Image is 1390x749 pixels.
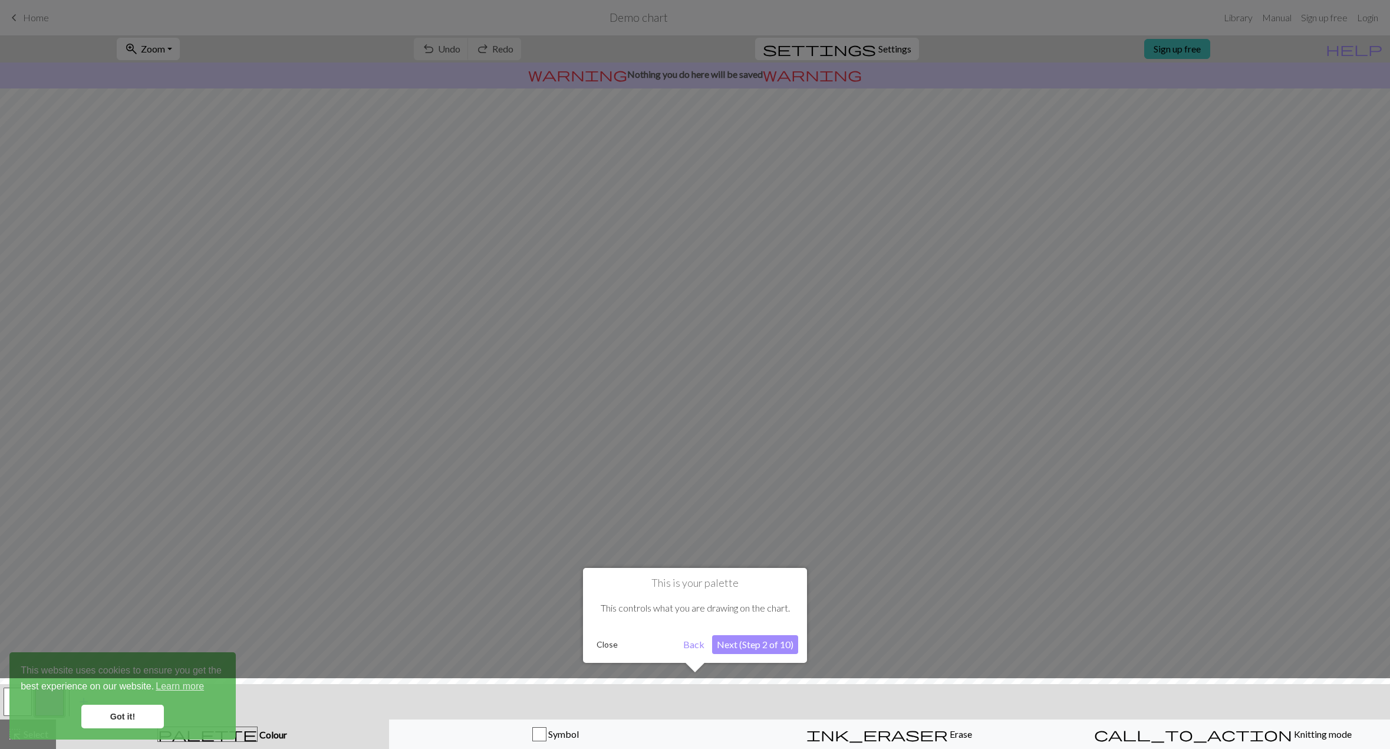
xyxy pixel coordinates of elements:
button: Close [592,636,622,653]
div: This controls what you are drawing on the chart. [592,590,798,626]
h1: This is your palette [592,577,798,590]
button: Next (Step 2 of 10) [712,635,798,654]
button: Back [678,635,709,654]
div: This is your palette [583,568,807,663]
